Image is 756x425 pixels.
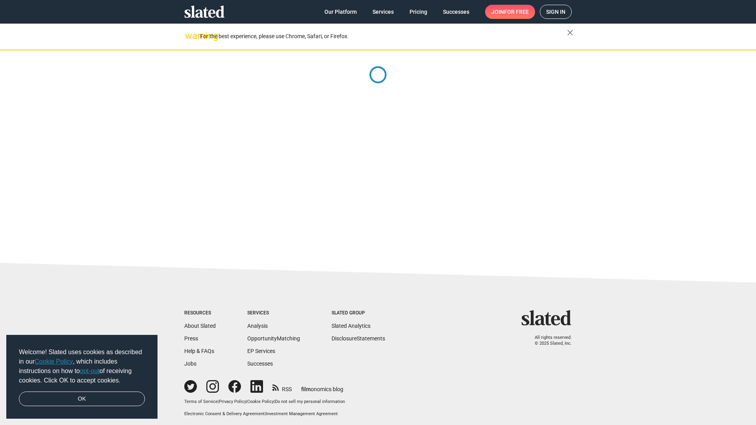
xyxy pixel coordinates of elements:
[443,5,469,19] span: Successes
[332,310,385,316] div: Slated Group
[546,5,565,18] span: Sign in
[184,323,216,329] a: About Slated
[274,399,275,404] span: |
[485,5,535,19] a: Joinfor free
[184,399,218,404] a: Terms of Service
[540,5,572,19] a: Sign in
[247,348,275,354] a: EP Services
[565,28,575,37] mat-icon: close
[218,399,219,404] span: |
[80,368,100,374] a: opt-out
[301,386,311,392] span: film
[266,411,338,416] a: Investment Management Agreement
[19,347,145,385] span: Welcome! Slated uses cookies as described in our , which includes instructions on how to of recei...
[247,310,300,316] div: Services
[332,335,385,342] a: DisclosureStatements
[372,5,394,19] span: Services
[409,5,427,19] span: Pricing
[247,323,268,329] a: Analysis
[265,411,266,416] span: |
[437,5,476,19] a: Successes
[6,335,157,419] div: cookieconsent
[35,358,73,365] a: Cookie Policy
[184,411,265,416] a: Electronic Consent & Delivery Agreement
[324,5,357,19] span: Our Platform
[275,399,345,405] button: Do not sell my personal information
[184,310,216,316] div: Resources
[332,323,371,329] a: Slated Analytics
[247,335,300,342] a: OpportunityMatching
[272,381,292,393] a: RSS
[403,5,434,19] a: Pricing
[219,399,246,404] a: Privacy Policy
[184,348,214,354] a: Help & FAQs
[301,379,343,393] a: filmonomics blog
[185,31,195,41] mat-icon: warning
[491,5,529,19] span: Join
[247,399,274,404] a: Cookie Policy
[504,5,529,19] span: for free
[366,5,400,19] a: Services
[246,399,247,404] span: |
[19,392,145,407] a: dismiss cookie message
[526,335,572,346] p: All rights reserved. © 2025 Slated, Inc.
[184,360,196,367] a: Jobs
[247,360,273,367] a: Successes
[200,31,567,42] div: For the best experience, please use Chrome, Safari, or Firefox.
[184,335,198,342] a: Press
[318,5,363,19] a: Our Platform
